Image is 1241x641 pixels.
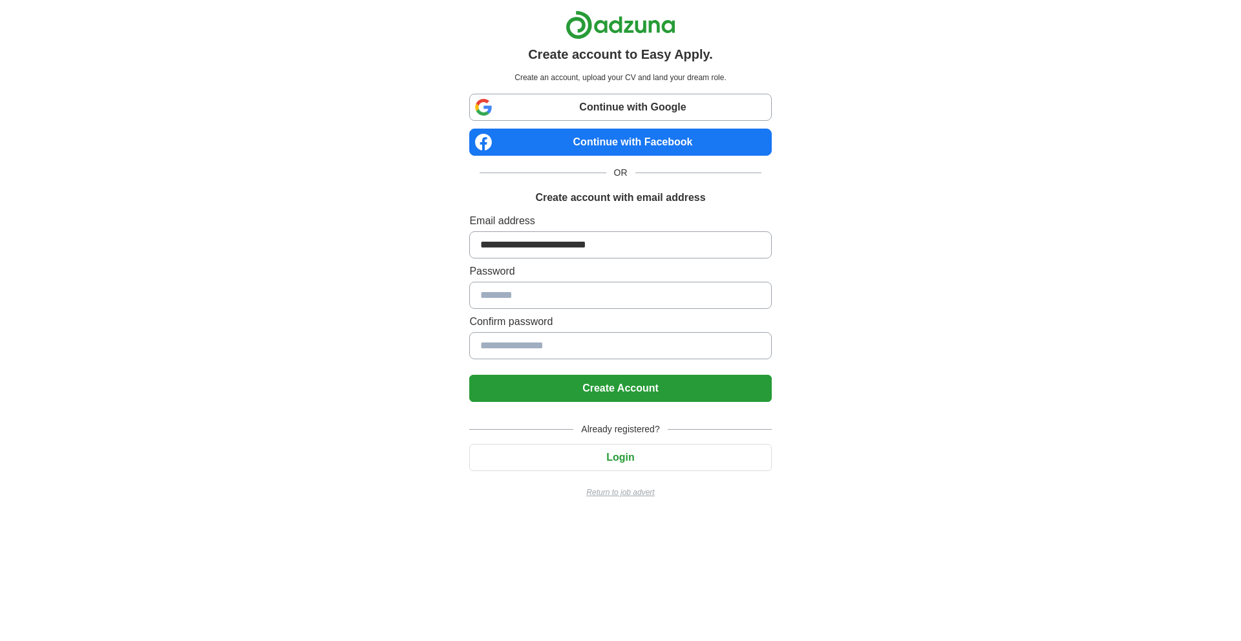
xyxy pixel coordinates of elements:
[528,45,713,64] h1: Create account to Easy Apply.
[472,72,769,83] p: Create an account, upload your CV and land your dream role.
[469,444,771,471] button: Login
[606,166,635,180] span: OR
[469,375,771,402] button: Create Account
[566,10,675,39] img: Adzuna logo
[573,423,667,436] span: Already registered?
[469,129,771,156] a: Continue with Facebook
[469,314,771,330] label: Confirm password
[469,264,771,279] label: Password
[469,213,771,229] label: Email address
[535,190,705,205] h1: Create account with email address
[469,452,771,463] a: Login
[469,94,771,121] a: Continue with Google
[469,487,771,498] a: Return to job advert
